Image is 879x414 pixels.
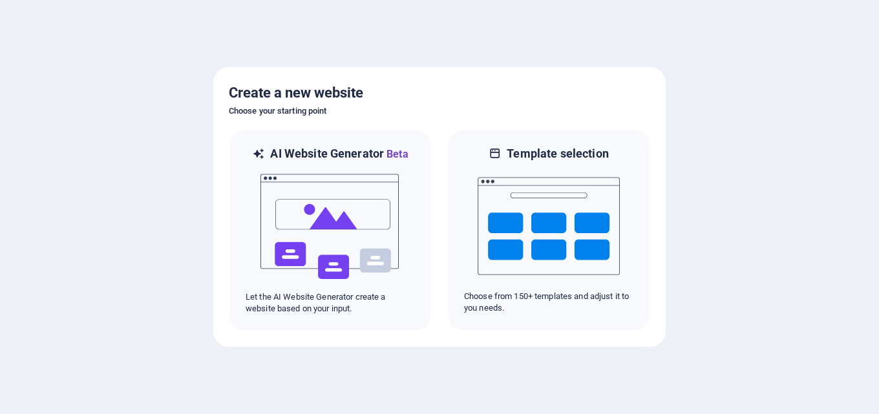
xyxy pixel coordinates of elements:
[270,146,408,162] h6: AI Website Generator
[229,103,650,119] h6: Choose your starting point
[246,291,415,315] p: Let the AI Website Generator create a website based on your input.
[447,129,650,331] div: Template selectionChoose from 150+ templates and adjust it to you needs.
[384,148,408,160] span: Beta
[229,129,432,331] div: AI Website GeneratorBetaaiLet the AI Website Generator create a website based on your input.
[229,83,650,103] h5: Create a new website
[259,162,401,291] img: ai
[507,146,608,161] h6: Template selection
[464,291,633,314] p: Choose from 150+ templates and adjust it to you needs.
